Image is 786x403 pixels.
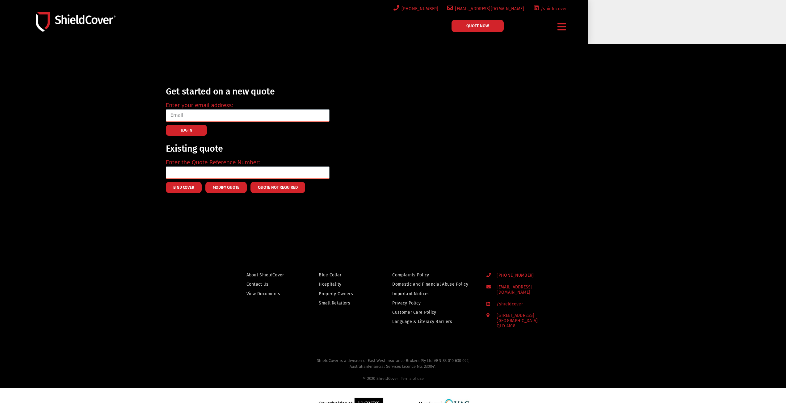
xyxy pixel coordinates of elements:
[392,318,452,325] span: Language & Literacy Barriers
[392,271,429,279] span: Complaints Policy
[11,376,775,382] div: © 2020 ShieldCover |
[246,290,280,298] span: View Documents
[539,5,567,13] span: /shieldcover
[319,280,366,288] a: Hospitality
[446,5,524,13] a: [EMAIL_ADDRESS][DOMAIN_NAME]
[392,309,436,316] span: Customer Care Policy
[492,302,523,307] span: /shieldcover
[246,290,292,298] a: View Documents
[319,280,341,288] span: Hospitality
[453,5,524,13] span: [EMAIL_ADDRESS][DOMAIN_NAME]
[392,280,474,288] a: Domestic and Financial Abuse Policy
[250,182,305,193] button: Quote Not Required
[392,299,474,307] a: Privacy Policy
[486,285,562,295] a: [EMAIL_ADDRESS][DOMAIN_NAME]
[497,318,538,329] div: [GEOGRAPHIC_DATA]
[368,364,436,369] span: Financial Services Licence No. 230041.
[492,285,562,295] span: [EMAIL_ADDRESS][DOMAIN_NAME]
[392,280,468,288] span: Domestic and Financial Abuse Policy
[492,313,538,329] span: [STREET_ADDRESS]
[319,271,341,279] span: Blue Collar
[166,182,202,193] button: Bind Cover
[166,102,233,110] label: Enter your email address:
[497,324,538,329] div: QLD 4108
[246,271,292,279] a: About ShieldCover
[213,187,240,188] span: Modify Quote
[392,271,474,279] a: Complaints Policy
[166,109,330,122] input: Email
[11,363,775,382] div: Australian
[486,273,562,278] a: [PHONE_NUMBER]
[36,12,116,31] img: Shield-Cover-Underwriting-Australia-logo-full
[166,87,330,97] h2: Get started on a new quote
[246,280,292,288] a: Contact Us
[466,24,489,28] span: QUOTE NOW
[319,290,366,298] a: Property Owners
[392,309,474,316] a: Customer Care Policy
[258,187,297,188] span: Quote Not Required
[399,5,439,13] span: [PHONE_NUMBER]
[486,302,562,307] a: /shieldcover
[166,144,330,154] h2: Existing quote
[246,280,269,288] span: Contact Us
[392,290,474,298] a: Important Notices
[166,125,207,136] button: LOG IN
[401,376,424,381] a: Terms of use
[392,5,439,13] a: [PHONE_NUMBER]
[205,182,247,193] button: Modify Quote
[319,299,350,307] span: Small Retailers
[11,358,775,382] h2: ShieldCover is a division of East West Insurance Brokers Pty Ltd ABN 83 010 630 092,
[173,187,194,188] span: Bind Cover
[319,290,353,298] span: Property Owners
[555,19,569,34] div: Menu Toggle
[392,299,421,307] span: Privacy Policy
[319,271,366,279] a: Blue Collar
[452,20,504,32] a: QUOTE NOW
[246,271,284,279] span: About ShieldCover
[319,299,366,307] a: Small Retailers
[532,5,567,13] a: /shieldcover
[392,290,430,298] span: Important Notices
[166,159,260,167] label: Enter the Quote Reference Number:
[392,318,474,325] a: Language & Literacy Barriers
[492,273,534,278] span: [PHONE_NUMBER]
[181,130,192,131] span: LOG IN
